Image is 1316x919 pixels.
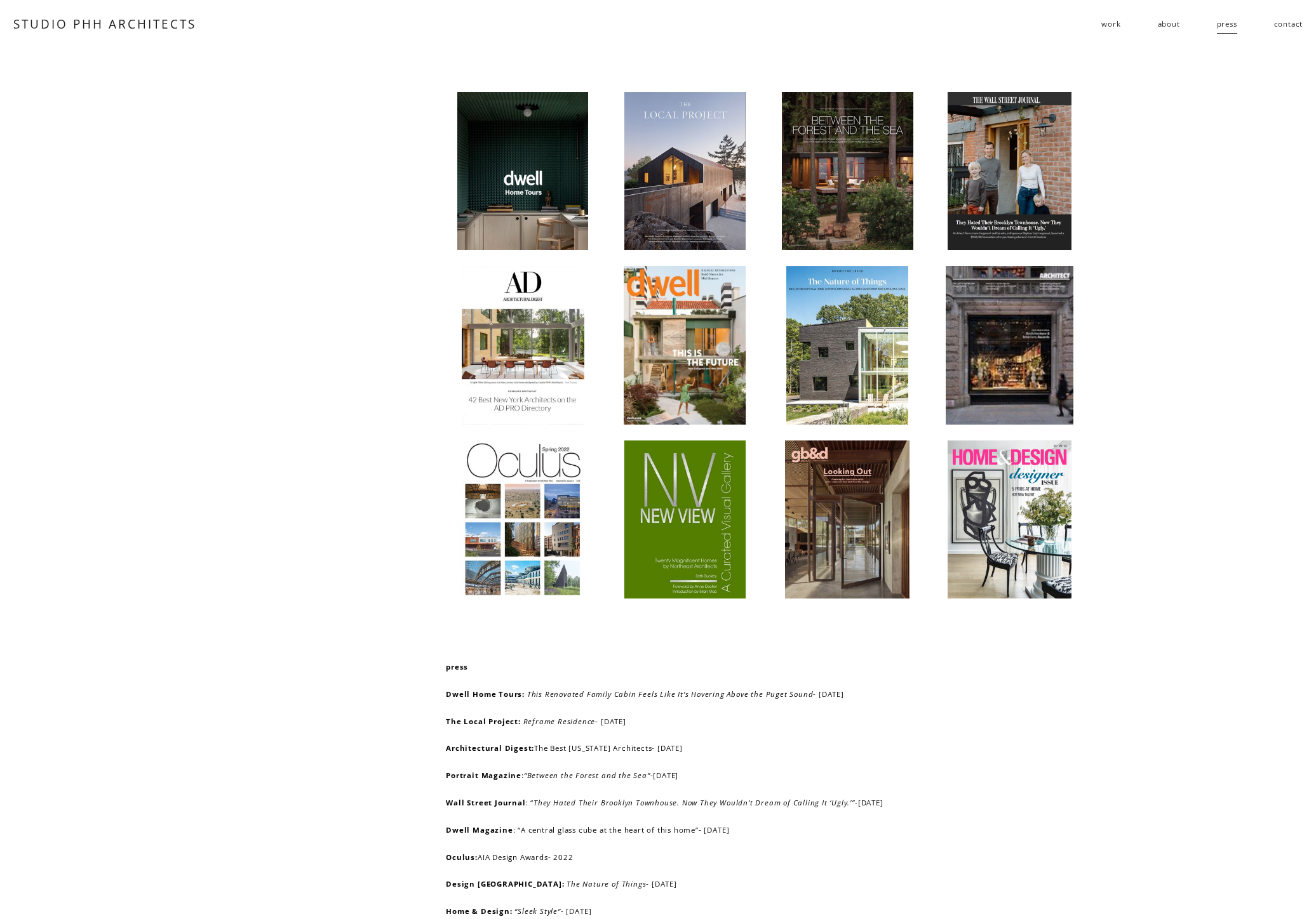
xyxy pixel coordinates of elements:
[446,825,699,835] a: Dwell Magazine: “A central glass cube at the heart of this home”
[446,770,650,780] a: Portrait Magazine:“Between the Forest and the Sea”
[567,879,646,889] em: The Nature of Things
[527,689,814,699] em: This Renovated Family Cabin Feels Like It’s Hovering Above the Puget Sound
[446,852,478,862] strong: Oculus:
[446,743,652,753] a: Architectural Digest:The Best [US_STATE] Architects
[446,849,1249,867] p: - 2022
[446,875,1249,894] p: - [DATE]
[446,798,525,807] strong: Wall Street Journal
[1101,15,1120,34] span: work
[514,906,560,916] em: “Sleek Style”
[446,798,855,807] a: Wall Street Journal: “They Hated Their Brooklyn Townhouse. Now They Wouldn’t Dream of Calling It ...
[1274,15,1303,34] a: contact
[446,739,1249,758] p: - [DATE]
[446,717,626,726] a: The Local Project: Reframe Residence- [DATE]
[446,794,1249,812] p: [DATE]
[446,717,521,726] strong: The Local Project:
[446,852,547,862] a: Oculus:AIA Design Awards
[446,906,561,916] a: Home & Design: “Sleek Style”
[446,743,534,753] strong: Architectural Digest:
[1158,15,1180,34] a: about
[446,906,512,916] strong: Home & Design:
[524,770,650,780] em: “Between the Forest and the Sea”
[446,825,513,835] strong: Dwell Magazine
[650,770,654,780] em: -
[446,767,1249,785] p: [DATE]
[1101,15,1120,34] a: folder dropdown
[1217,15,1237,34] a: press
[534,798,855,807] em: They Hated Their Brooklyn Townhouse. Now They Wouldn’t Dream of Calling It ‘Ugly.’”
[446,770,521,780] strong: Portrait Magazine
[446,879,564,889] strong: Design [GEOGRAPHIC_DATA]:
[446,689,844,699] a: Dwell Home Tours: This Renovated Family Cabin Feels Like It’s Hovering Above the Puget Sound- [DATE]
[446,689,525,699] strong: Dwell Home Tours:
[446,662,468,671] strong: press
[523,717,596,726] em: Reframe Residence
[446,879,646,889] a: Design [GEOGRAPHIC_DATA]: The Nature of Things
[446,821,1249,840] p: - [DATE]
[13,16,197,32] a: STUDIO PHH ARCHITECTS
[855,798,858,807] em: -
